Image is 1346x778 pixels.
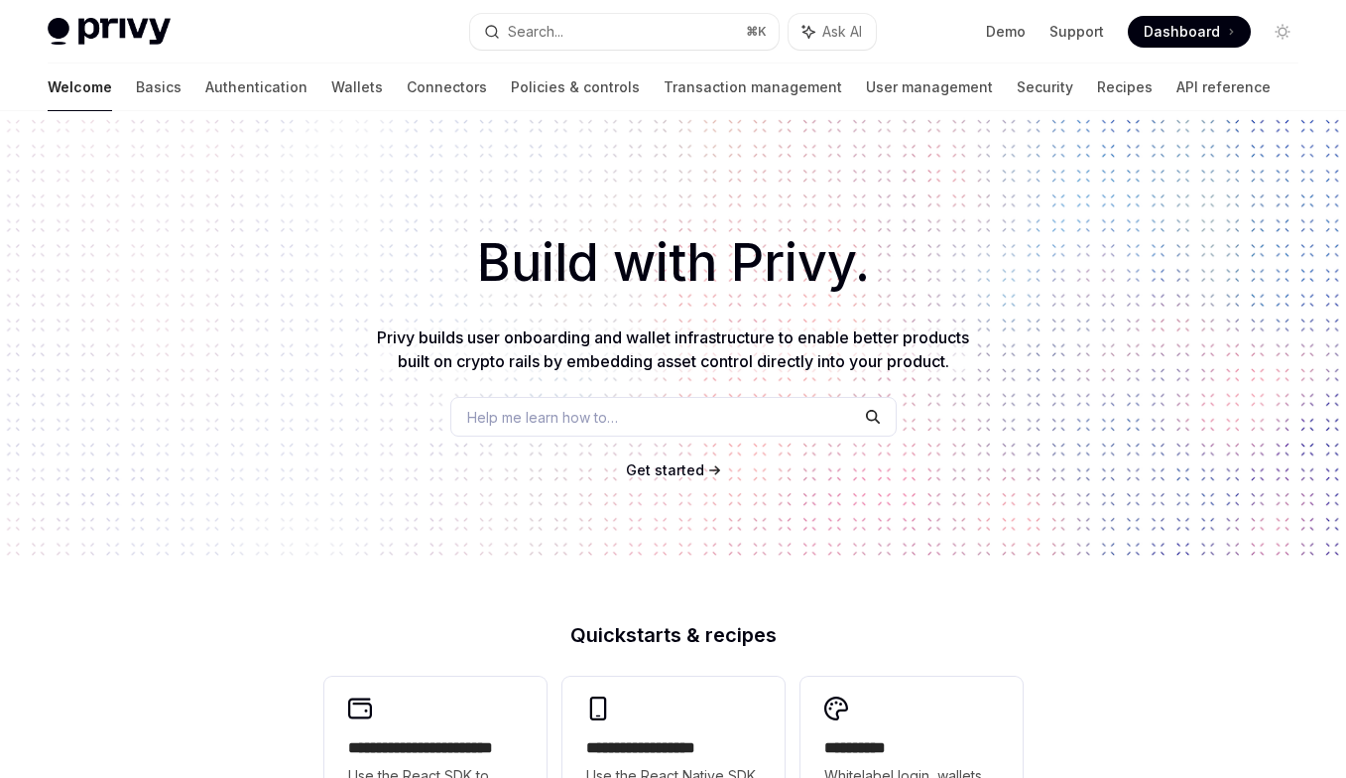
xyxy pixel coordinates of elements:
h1: Build with Privy. [32,224,1314,302]
a: Dashboard [1128,16,1251,48]
a: Get started [626,460,704,480]
h2: Quickstarts & recipes [324,625,1023,645]
a: Policies & controls [511,64,640,111]
a: Connectors [407,64,487,111]
button: Search...⌘K [470,14,780,50]
a: User management [866,64,993,111]
a: Support [1049,22,1104,42]
a: Authentication [205,64,307,111]
a: Recipes [1097,64,1153,111]
button: Ask AI [789,14,876,50]
a: Wallets [331,64,383,111]
span: ⌘ K [746,24,767,40]
img: light logo [48,18,171,46]
a: Demo [986,22,1026,42]
a: Security [1017,64,1073,111]
a: Transaction management [664,64,842,111]
a: Welcome [48,64,112,111]
a: API reference [1176,64,1271,111]
span: Help me learn how to… [467,407,618,428]
span: Dashboard [1144,22,1220,42]
button: Toggle dark mode [1267,16,1298,48]
span: Get started [626,461,704,478]
span: Privy builds user onboarding and wallet infrastructure to enable better products built on crypto ... [377,327,969,371]
a: Basics [136,64,182,111]
span: Ask AI [822,22,862,42]
div: Search... [508,20,563,44]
